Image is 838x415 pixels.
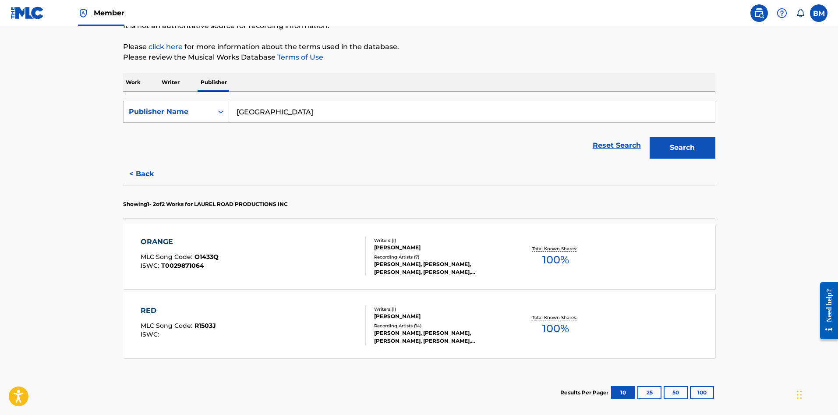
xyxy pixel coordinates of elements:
[198,73,230,92] p: Publisher
[797,382,802,408] div: Drag
[650,137,715,159] button: Search
[560,389,610,397] p: Results Per Page:
[161,262,204,270] span: T0029871064
[149,43,183,51] a: click here
[123,292,715,358] a: REDMLC Song Code:R1503JISWC:Writers (1)[PERSON_NAME]Recording Artists (14)[PERSON_NAME], [PERSON_...
[690,386,714,399] button: 100
[637,386,661,399] button: 25
[796,9,805,18] div: Notifications
[194,322,216,330] span: R1503J
[94,8,124,18] span: Member
[123,42,715,52] p: Please for more information about the terms used in the database.
[194,253,219,261] span: O1433Q
[374,312,506,320] div: [PERSON_NAME]
[664,386,688,399] button: 50
[123,200,288,208] p: Showing 1 - 2 of 2 Works for LAUREL ROAD PRODUCTIONS INC
[813,275,838,346] iframe: Resource Center
[11,7,44,19] img: MLC Logo
[532,245,579,252] p: Total Known Shares:
[276,53,323,61] a: Terms of Use
[374,237,506,244] div: Writers ( 1 )
[123,52,715,63] p: Please review the Musical Works Database
[141,330,161,338] span: ISWC :
[794,373,838,415] iframe: Chat Widget
[374,329,506,345] div: [PERSON_NAME], [PERSON_NAME], [PERSON_NAME], [PERSON_NAME], [PERSON_NAME]
[810,4,827,22] div: User Menu
[141,262,161,270] span: ISWC :
[588,136,645,155] a: Reset Search
[141,305,216,316] div: RED
[777,8,787,18] img: help
[123,101,715,163] form: Search Form
[129,106,208,117] div: Publisher Name
[773,4,791,22] div: Help
[750,4,768,22] a: Public Search
[141,322,194,330] span: MLC Song Code :
[754,8,764,18] img: search
[78,8,88,18] img: Top Rightsholder
[123,163,176,185] button: < Back
[374,254,506,260] div: Recording Artists ( 7 )
[374,260,506,276] div: [PERSON_NAME], [PERSON_NAME], [PERSON_NAME], [PERSON_NAME], [PERSON_NAME]
[123,73,143,92] p: Work
[374,306,506,312] div: Writers ( 1 )
[159,73,182,92] p: Writer
[532,314,579,321] p: Total Known Shares:
[123,223,715,289] a: ORANGEMLC Song Code:O1433QISWC:T0029871064Writers (1)[PERSON_NAME]Recording Artists (7)[PERSON_NA...
[141,237,219,247] div: ORANGE
[374,323,506,329] div: Recording Artists ( 14 )
[611,386,635,399] button: 10
[542,252,569,268] span: 100 %
[542,321,569,337] span: 100 %
[141,253,194,261] span: MLC Song Code :
[374,244,506,252] div: [PERSON_NAME]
